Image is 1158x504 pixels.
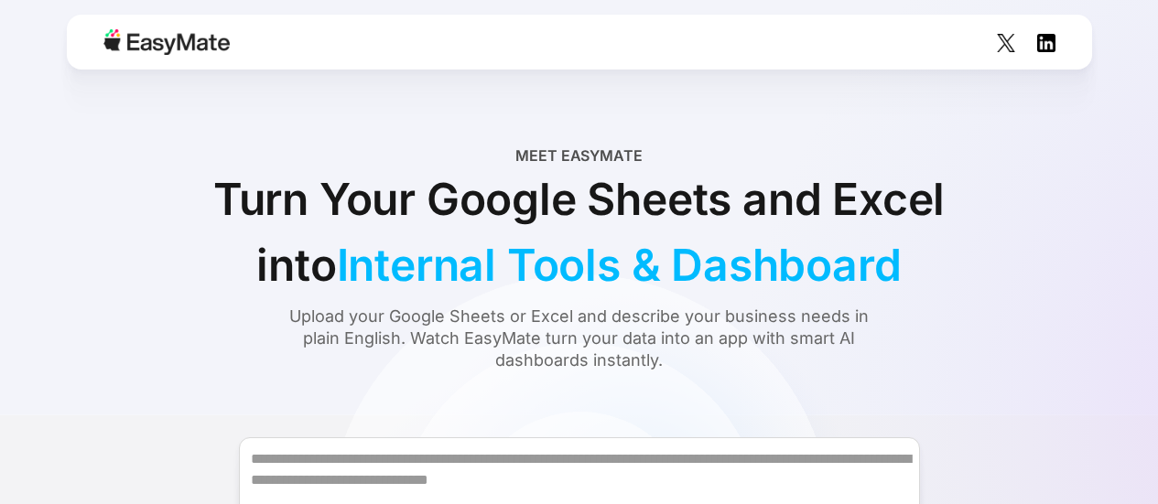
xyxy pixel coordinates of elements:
div: Turn Your Google Sheets and Excel into [168,166,991,298]
span: Internal Tools & Dashboard [337,238,902,292]
img: Easymate logo [103,29,230,55]
div: Meet EasyMate [515,145,643,166]
div: Upload your Google Sheets or Excel and describe your business needs in plain English. Watch EasyM... [282,306,877,371]
img: Social Icon [997,34,1015,52]
img: Social Icon [1037,34,1055,52]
